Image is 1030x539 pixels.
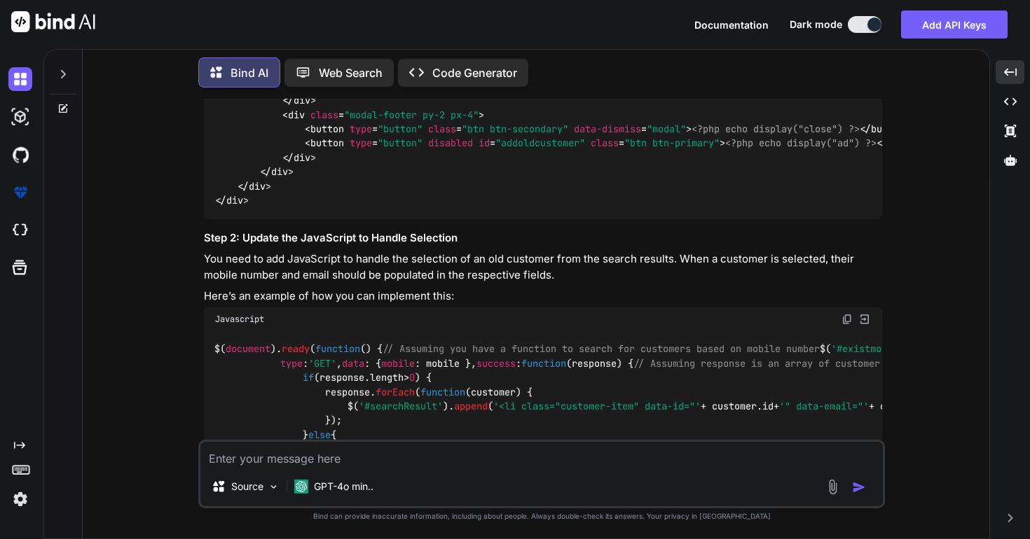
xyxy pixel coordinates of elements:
[282,94,316,107] span: </ >
[215,314,264,325] span: Javascript
[282,108,484,121] span: < = >
[226,194,243,206] span: div
[572,357,617,370] span: response
[294,479,308,493] img: GPT-4o mini
[8,487,32,511] img: settings
[476,357,516,370] span: success
[831,343,909,356] span: '#existmobile'
[624,137,720,150] span: "btn btn-primary"
[428,122,456,135] span: class
[204,251,882,283] p: You need to add JavaScript to handle the selection of an old customer from the search results. Wh...
[521,357,566,370] span: function
[692,122,860,135] span: <?php echo display("close") ?>
[495,137,585,150] span: "addoldcustomer"
[825,479,841,495] img: attachment
[280,357,303,370] span: type
[725,137,877,150] span: <?php echo display("ad") ?>
[694,19,769,31] span: Documentation
[858,313,871,325] img: Open in Browser
[462,122,568,135] span: "btn btn-secondary"
[310,108,338,121] span: class
[428,137,473,150] span: disabled
[432,64,517,81] p: Code Generator
[305,137,725,150] span: < = = = >
[238,180,271,192] span: </ >
[860,122,910,135] span: </ >
[308,428,331,441] span: else
[420,386,465,398] span: function
[303,372,314,384] span: if
[694,17,769,32] button: Documentation
[282,343,310,356] span: ready
[370,372,404,384] span: length
[877,137,927,150] span: </ >
[282,151,316,164] span: </ >
[359,400,443,412] span: '#searchResult'
[454,400,488,412] span: append
[314,479,373,493] p: GPT-4o min..
[842,314,853,325] img: copy
[779,400,869,412] span: '" data-email="'
[294,151,310,164] span: div
[376,386,415,398] span: forEach
[271,166,288,178] span: div
[350,122,372,135] span: type
[288,108,305,121] span: div
[8,143,32,167] img: githubDark
[231,64,268,81] p: Bind AI
[8,67,32,91] img: darkChat
[471,386,516,398] span: customer
[790,17,842,31] span: Dark mode
[591,137,619,150] span: class
[647,122,686,135] span: "modal"
[493,400,701,412] span: '<li class="customer-item" data-id="'
[310,137,344,150] span: button
[11,11,95,32] img: Bind AI
[310,122,344,135] span: button
[633,357,925,370] span: // Assuming response is an array of customer objects
[871,122,905,135] span: button
[342,357,364,370] span: data
[381,357,415,370] span: mobile
[260,166,294,178] span: </ >
[215,194,249,206] span: </ >
[479,137,490,150] span: id
[249,180,266,192] span: div
[8,218,32,242] img: cloudideIcon
[852,480,866,494] img: icon
[344,108,479,121] span: "modal-footer py-2 px-4"
[231,479,263,493] p: Source
[315,343,360,356] span: function
[319,64,383,81] p: Web Search
[383,343,820,356] span: // Assuming you have a function to search for customers based on mobile number
[409,372,415,384] span: 0
[8,105,32,129] img: darkAi-studio
[574,122,641,135] span: data-dismiss
[226,343,270,356] span: document
[268,481,280,493] img: Pick Models
[901,10,1008,38] button: Add API Keys
[305,122,692,135] span: < = = = >
[204,288,882,304] p: Here’s an example of how you can implement this:
[308,357,336,370] span: 'GET'
[204,230,882,246] h3: Step 2: Update the JavaScript to Handle Selection
[762,400,774,412] span: id
[294,94,310,107] span: div
[378,122,423,135] span: "button"
[198,511,885,521] p: Bind can provide inaccurate information, including about people. Always double-check its answers....
[350,137,372,150] span: type
[8,181,32,204] img: premium
[378,137,423,150] span: "button"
